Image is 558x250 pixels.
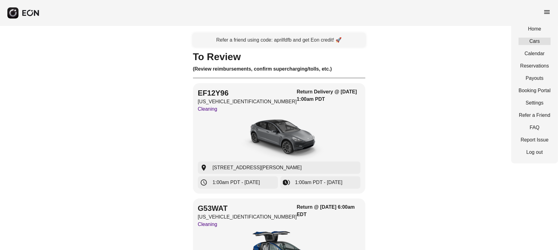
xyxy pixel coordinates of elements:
[193,65,365,73] h3: (Review reimbursements, confirm supercharging/tolls, etc.)
[198,203,297,213] h2: G53WAT
[519,99,551,107] a: Settings
[193,83,365,194] button: EF12Y96[US_VEHICLE_IDENTIFICATION_NUMBER]CleaningReturn Delivery @ [DATE] 1:00am PDTcar[STREET_AD...
[213,179,260,186] span: 1:00am PDT - [DATE]
[213,164,302,171] span: [STREET_ADDRESS][PERSON_NAME]
[198,213,297,221] p: [US_VEHICLE_IDENTIFICATION_NUMBER]
[193,53,365,60] h1: To Review
[283,179,290,186] span: browse_gallery
[519,112,551,119] a: Refer a Friend
[198,105,297,113] p: Cleaning
[519,124,551,131] a: FAQ
[193,33,365,47] a: Refer a friend using code: aprilfdfb and get Eon credit! 🚀
[295,179,343,186] span: 1:00am PDT - [DATE]
[519,87,551,94] a: Booking Portal
[198,98,297,105] p: [US_VEHICLE_IDENTIFICATION_NUMBER]
[519,38,551,45] a: Cars
[519,149,551,156] a: Log out
[519,136,551,144] a: Report Issue
[519,25,551,33] a: Home
[233,115,325,162] img: car
[198,88,297,98] h2: EF12Y96
[198,221,297,228] p: Cleaning
[297,203,360,218] h3: Return @ [DATE] 6:00am EDT
[200,179,208,186] span: schedule
[200,164,208,171] span: location_on
[519,62,551,70] a: Reservations
[297,88,360,103] h3: Return Delivery @ [DATE] 1:00am PDT
[543,8,551,16] span: menu
[519,50,551,57] a: Calendar
[519,75,551,82] a: Payouts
